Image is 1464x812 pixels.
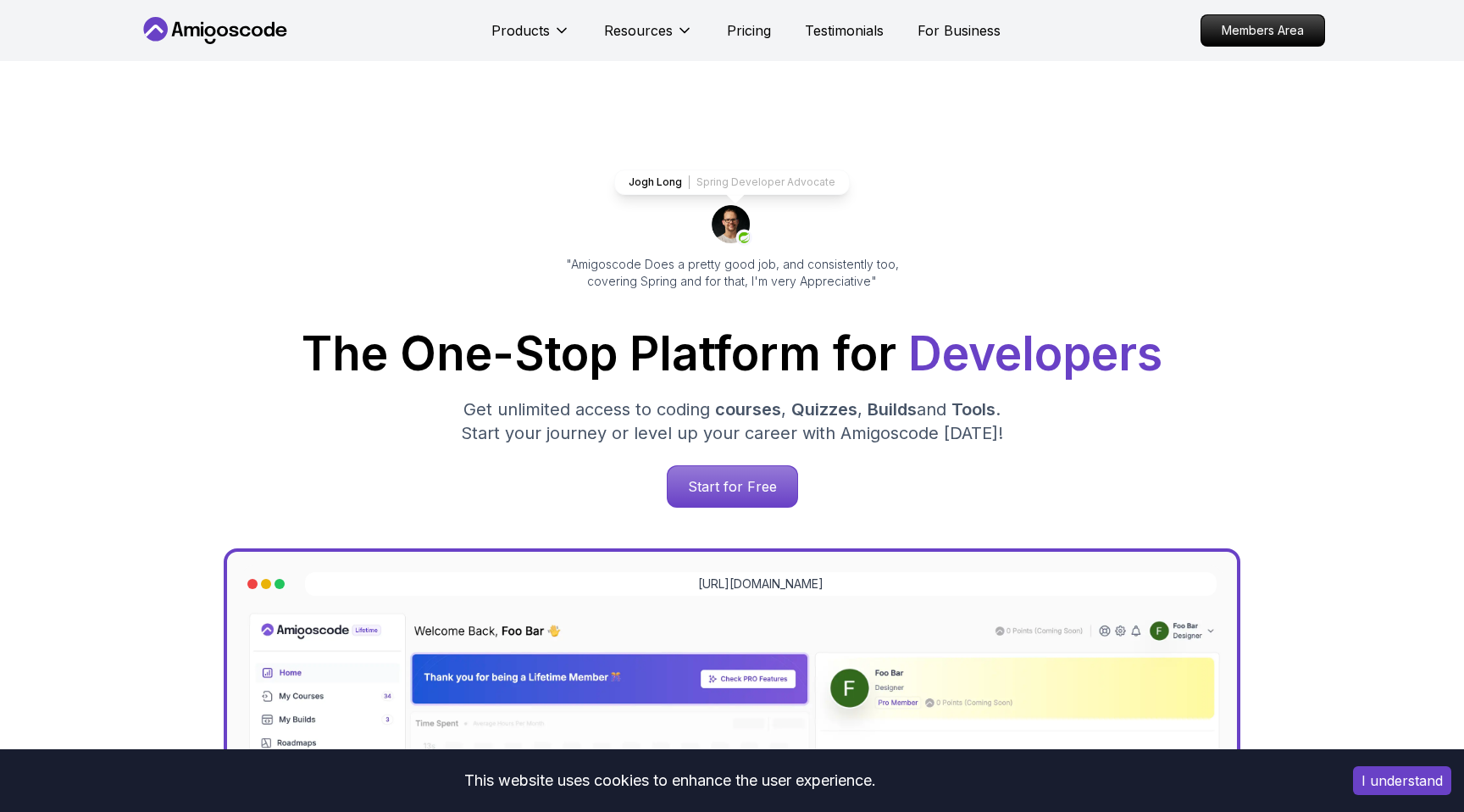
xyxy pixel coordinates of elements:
[712,205,752,246] img: josh long
[715,399,781,420] span: courses
[1201,14,1325,47] a: Members Area
[668,466,797,507] p: Start for Free
[447,398,1017,445] p: Get unlimited access to coding , , and . Start your journey or level up your career with Amigosco...
[698,576,823,592] a: [URL][DOMAIN_NAME]
[667,465,798,508] a: Start for Free
[696,175,835,189] p: Spring Developer Advocate
[491,20,570,54] button: Products
[908,325,1162,381] span: Developers
[951,399,995,420] span: Tools
[868,399,917,420] span: Builds
[13,762,1328,799] div: This website uses cookies to enhance the user experience.
[604,20,673,41] p: Resources
[629,175,682,189] p: Jogh Long
[542,256,922,290] p: "Amigoscode Does a pretty good job, and consistently too, covering Spring and for that, I'm very ...
[727,20,771,41] a: Pricing
[918,20,1001,41] a: For Business
[791,399,857,420] span: Quizzes
[152,331,1311,377] h1: The One-Stop Platform for
[805,20,884,41] a: Testimonials
[604,20,693,54] button: Resources
[491,20,550,41] p: Products
[1201,15,1324,46] p: Members Area
[1353,766,1451,795] button: Accept cookies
